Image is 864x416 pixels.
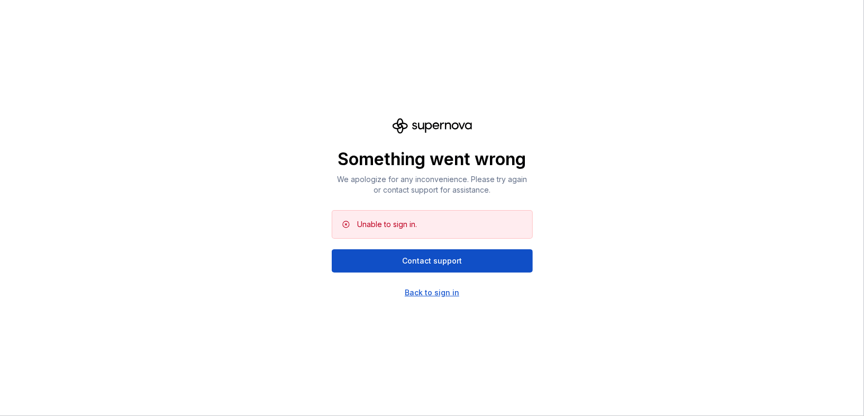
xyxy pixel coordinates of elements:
[332,149,533,170] p: Something went wrong
[332,174,533,195] p: We apologize for any inconvenience. Please try again or contact support for assistance.
[332,249,533,273] button: Contact support
[402,256,462,266] span: Contact support
[358,219,417,230] div: Unable to sign in.
[405,287,459,298] a: Back to sign in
